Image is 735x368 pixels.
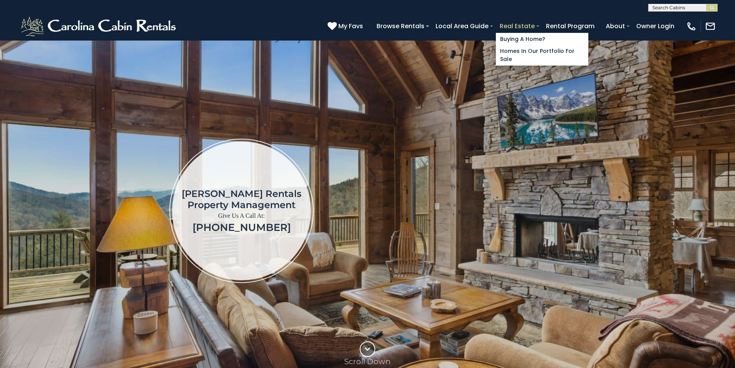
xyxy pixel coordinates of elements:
img: White-1-2.png [19,15,179,38]
a: My Favs [328,21,365,31]
a: Rental Program [542,19,598,33]
a: Homes in Our Portfolio For Sale [496,45,588,65]
a: Real Estate [496,19,539,33]
a: Local Area Guide [432,19,492,33]
a: Browse Rentals [373,19,428,33]
img: mail-regular-white.png [705,21,716,32]
a: [PHONE_NUMBER] [193,221,291,234]
p: Give Us A Call At: [182,210,301,221]
a: About [602,19,629,33]
a: Buying A Home? [496,33,588,45]
p: Scroll Down [344,357,391,366]
iframe: New Contact Form [438,63,690,358]
span: My Favs [338,21,363,31]
h1: [PERSON_NAME] Rentals Property Management [182,188,301,210]
img: phone-regular-white.png [686,21,697,32]
a: Owner Login [632,19,678,33]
